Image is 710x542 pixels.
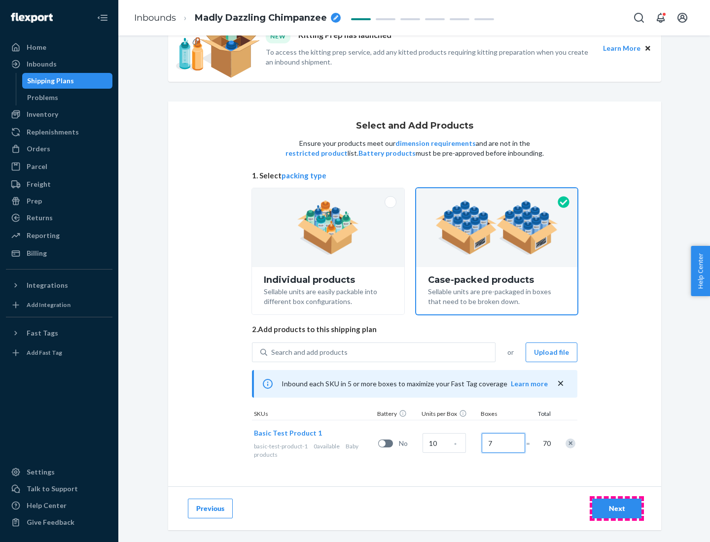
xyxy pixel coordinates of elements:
[252,370,577,398] div: Inbound each SKU in 5 or more boxes to maximize your Fast Tag coverage
[252,324,577,335] span: 2. Add products to this shipping plan
[27,280,68,290] div: Integrations
[435,201,558,255] img: case-pack.59cecea509d18c883b923b81aeac6d0b.png
[642,43,653,54] button: Close
[27,467,55,477] div: Settings
[6,464,112,480] a: Settings
[375,409,420,420] div: Battery
[423,433,466,453] input: Case Quantity
[526,342,577,362] button: Upload file
[27,517,74,527] div: Give Feedback
[266,47,594,67] p: To access the kitting prep service, add any kitted products requiring kitting preparation when yo...
[6,159,112,174] a: Parcel
[603,43,640,54] button: Learn More
[27,484,78,494] div: Talk to Support
[6,481,112,497] a: Talk to Support
[134,12,176,23] a: Inbounds
[556,378,566,389] button: close
[399,439,419,448] span: No
[673,8,692,28] button: Open account menu
[691,246,710,296] button: Help Center
[27,348,62,357] div: Add Fast Tag
[420,409,479,420] div: Units per Box
[254,429,322,437] span: Basic Test Product 1
[284,138,545,158] p: Ensure your products meet our and are not in the list. must be pre-approved before inbounding.
[297,201,359,255] img: individual-pack.facf35554cb0f1810c75b2bd6df2d64e.png
[482,433,525,453] input: Number of boxes
[282,170,326,181] button: packing type
[314,442,340,450] span: 0 available
[22,90,113,105] a: Problems
[27,127,79,137] div: Replenishments
[651,8,671,28] button: Open notifications
[6,228,112,243] a: Reporting
[126,3,349,33] ol: breadcrumbs
[27,162,47,171] div: Parcel
[6,514,112,530] button: Give Feedback
[27,196,42,206] div: Prep
[11,13,53,23] img: Flexport logo
[271,347,348,357] div: Search and add products
[27,231,60,240] div: Reporting
[526,439,536,448] span: =
[592,499,641,518] button: Next
[188,499,233,518] button: Previous
[511,379,548,389] button: Learn more
[528,409,553,420] div: Total
[27,328,58,338] div: Fast Tags
[6,56,112,72] a: Inbounds
[566,439,575,448] div: Remove Item
[27,248,47,258] div: Billing
[6,210,112,226] a: Returns
[285,148,348,158] button: restricted product
[428,275,566,285] div: Case-packed products
[254,442,308,450] span: basic-test-product-1
[27,76,74,86] div: Shipping Plans
[541,439,551,448] span: 70
[254,428,322,438] button: Basic Test Product 1
[254,442,374,459] div: Baby products
[6,106,112,122] a: Inventory
[6,124,112,140] a: Replenishments
[6,193,112,209] a: Prep
[6,297,112,313] a: Add Integration
[252,170,577,181] span: 1. Select
[27,109,58,119] div: Inventory
[6,176,112,192] a: Freight
[601,504,633,513] div: Next
[27,501,67,510] div: Help Center
[27,301,71,309] div: Add Integration
[266,30,290,43] div: NEW
[264,275,392,285] div: Individual products
[428,285,566,306] div: Sellable units are pre-packaged in boxes that need to be broken down.
[27,144,50,154] div: Orders
[6,277,112,293] button: Integrations
[264,285,392,306] div: Sellable units are easily packable into different box configurations.
[479,409,528,420] div: Boxes
[629,8,649,28] button: Open Search Box
[6,245,112,261] a: Billing
[356,121,473,131] h1: Select and Add Products
[507,347,514,357] span: or
[6,141,112,157] a: Orders
[27,59,57,69] div: Inbounds
[395,138,476,148] button: dimension requirements
[6,325,112,341] button: Fast Tags
[6,39,112,55] a: Home
[27,93,58,102] div: Problems
[298,30,391,43] p: Kitting Prep has launched
[6,345,112,361] a: Add Fast Tag
[22,73,113,89] a: Shipping Plans
[27,42,46,52] div: Home
[27,179,51,189] div: Freight
[27,213,53,223] div: Returns
[195,12,327,25] span: Madly Dazzling Chimpanzee
[252,409,375,420] div: SKUs
[358,148,416,158] button: Battery products
[93,8,112,28] button: Close Navigation
[6,498,112,513] a: Help Center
